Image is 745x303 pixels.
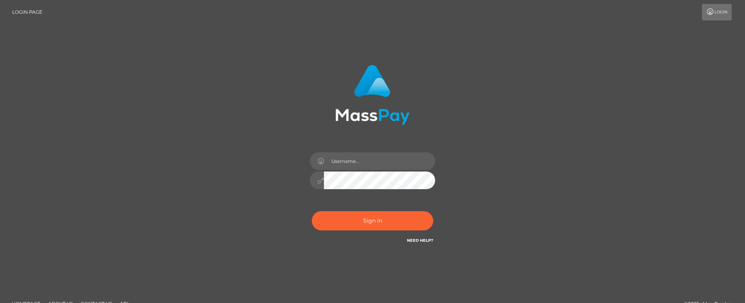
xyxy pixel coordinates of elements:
[407,238,433,243] a: Need Help?
[702,4,732,20] a: Login
[312,211,433,230] button: Sign in
[324,152,435,170] input: Username...
[335,65,410,125] img: MassPay Login
[12,4,42,20] a: Login Page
